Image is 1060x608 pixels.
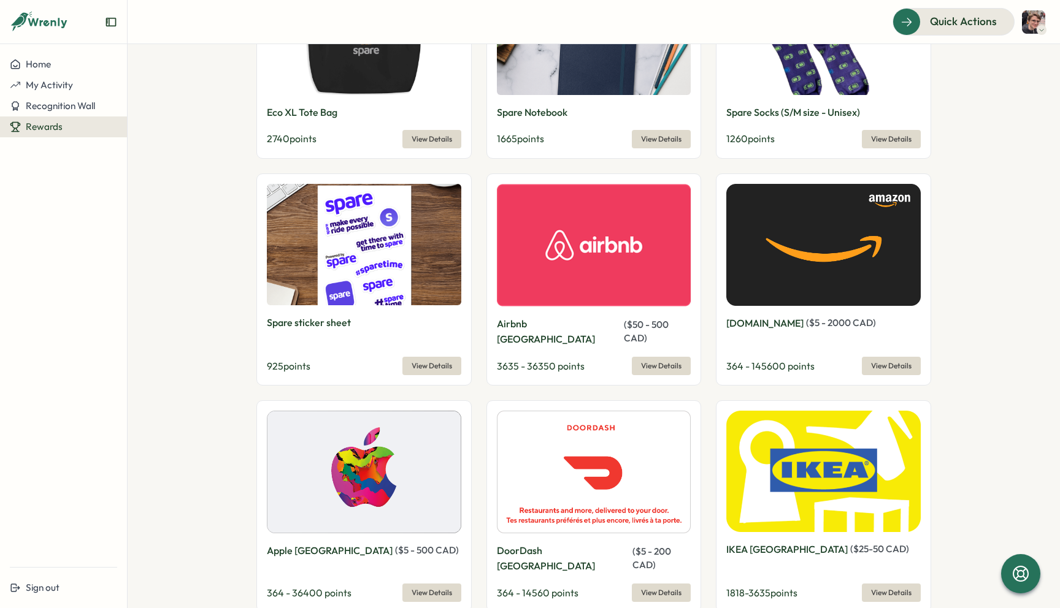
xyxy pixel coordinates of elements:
[267,411,461,533] img: Apple Canada
[26,100,95,112] span: Recognition Wall
[632,545,671,571] span: ( $ 5 - 200 CAD )
[726,132,775,145] span: 1260 points
[632,130,691,148] button: View Details
[402,357,461,375] button: View Details
[412,357,452,374] span: View Details
[402,583,461,602] button: View Details
[726,411,921,532] img: IKEA Canada
[1022,10,1045,34] img: josef.waller
[641,131,682,148] span: View Details
[267,184,461,306] img: Spare sticker sheet
[871,357,912,374] span: View Details
[26,58,51,70] span: Home
[632,583,691,602] button: View Details
[862,357,921,375] button: View Details
[497,316,621,347] p: Airbnb [GEOGRAPHIC_DATA]
[267,360,310,372] span: 925 points
[806,317,876,329] span: ( $ 5 - 2000 CAD )
[726,542,848,557] p: IKEA [GEOGRAPHIC_DATA]
[930,13,997,29] span: Quick Actions
[497,184,691,307] img: Airbnb Canada
[726,105,860,120] p: Spare Socks (S/M size - Unisex)
[26,582,60,593] span: Sign out
[267,587,351,599] span: 364 - 36400 points
[871,584,912,601] span: View Details
[267,105,337,120] p: Eco XL Tote Bag
[871,131,912,148] span: View Details
[267,543,393,558] p: Apple [GEOGRAPHIC_DATA]
[26,79,73,91] span: My Activity
[624,319,669,344] span: ( $ 50 - 500 CAD )
[497,543,630,574] p: DoorDash [GEOGRAPHIC_DATA]
[105,16,117,28] button: Expand sidebar
[26,121,63,132] span: Rewards
[641,584,682,601] span: View Details
[412,131,452,148] span: View Details
[497,411,691,534] img: DoorDash Canada
[497,132,544,145] span: 1665 points
[862,130,921,148] button: View Details
[726,316,804,331] p: [DOMAIN_NAME]
[726,587,797,599] span: 1818 - 3635 points
[267,132,317,145] span: 2740 points
[862,583,921,602] button: View Details
[402,130,461,148] button: View Details
[497,587,578,599] span: 364 - 14560 points
[726,184,921,306] img: Amazon.ca
[726,360,815,372] span: 364 - 145600 points
[893,8,1015,35] button: Quick Actions
[641,357,682,374] span: View Details
[267,315,351,330] p: Spare sticker sheet
[497,105,567,120] p: Spare Notebook
[850,543,909,555] span: ( $ 25 - 50 CAD )
[632,357,691,375] button: View Details
[497,360,585,372] span: 3635 - 36350 points
[412,584,452,601] span: View Details
[395,544,459,556] span: ( $ 5 - 500 CAD )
